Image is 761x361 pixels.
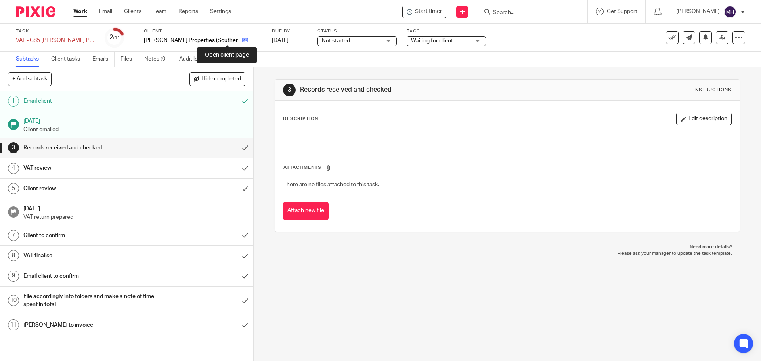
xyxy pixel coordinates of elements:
[283,250,732,257] p: Please ask your manager to update the task template.
[8,319,19,330] div: 11
[23,183,161,195] h1: Client review
[210,8,231,15] a: Settings
[73,8,87,15] a: Work
[676,113,732,125] button: Edit description
[144,28,262,34] label: Client
[8,295,19,306] div: 10
[23,142,161,154] h1: Records received and checked
[23,213,245,221] p: VAT return prepared
[8,183,19,194] div: 5
[272,38,289,43] span: [DATE]
[415,8,442,16] span: Start timer
[23,270,161,282] h1: Email client to confirm
[201,76,241,82] span: Hide completed
[16,6,55,17] img: Pixie
[8,96,19,107] div: 1
[8,230,19,241] div: 7
[144,52,173,67] a: Notes (0)
[322,38,350,44] span: Not started
[317,28,397,34] label: Status
[23,203,245,213] h1: [DATE]
[8,271,19,282] div: 9
[724,6,736,18] img: svg%3E
[23,95,161,107] h1: Email client
[23,319,161,331] h1: [PERSON_NAME] to invoice
[153,8,166,15] a: Team
[178,8,198,15] a: Reports
[120,52,138,67] a: Files
[92,52,115,67] a: Emails
[402,6,446,18] div: Garrison Properties (Southern) Ltd - VAT - G85 Garrison Properties (Southern) Ltd - SAGE
[283,84,296,96] div: 3
[300,86,524,94] h1: Records received and checked
[8,72,52,86] button: + Add subtask
[8,142,19,153] div: 3
[272,28,308,34] label: Due by
[23,250,161,262] h1: VAT finalise
[124,8,141,15] a: Clients
[16,52,45,67] a: Subtasks
[492,10,564,17] input: Search
[283,116,318,122] p: Description
[99,8,112,15] a: Email
[23,290,161,311] h1: File accordingly into folders and make a note of time spent in total
[8,163,19,174] div: 4
[694,87,732,93] div: Instructions
[16,36,95,44] div: VAT - G85 Garrison Properties (Southern) Ltd - SAGE
[109,33,120,42] div: 2
[113,36,120,40] small: /11
[23,229,161,241] h1: Client to confirm
[676,8,720,15] p: [PERSON_NAME]
[411,38,453,44] span: Waiting for client
[283,202,329,220] button: Attach new file
[51,52,86,67] a: Client tasks
[23,126,245,134] p: Client emailed
[283,182,379,187] span: There are no files attached to this task.
[144,36,238,44] p: [PERSON_NAME] Properties (Southern) Ltd
[283,244,732,250] p: Need more details?
[16,28,95,34] label: Task
[407,28,486,34] label: Tags
[283,165,321,170] span: Attachments
[179,52,210,67] a: Audit logs
[8,250,19,261] div: 8
[189,72,245,86] button: Hide completed
[23,115,245,125] h1: [DATE]
[607,9,637,14] span: Get Support
[16,36,95,44] div: VAT - G85 [PERSON_NAME] Properties (Southern) Ltd - SAGE
[23,162,161,174] h1: VAT review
